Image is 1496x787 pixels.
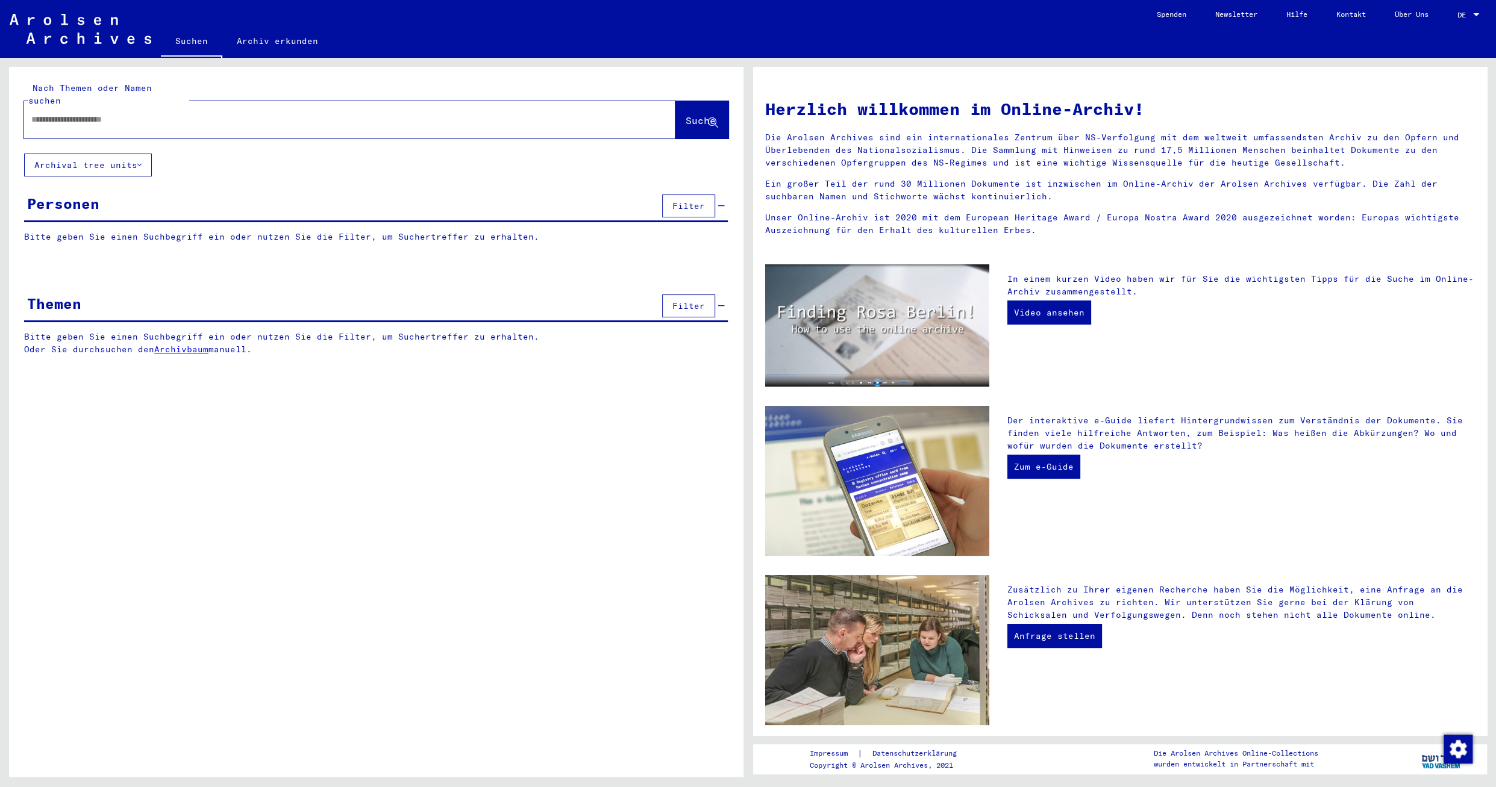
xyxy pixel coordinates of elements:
[1007,455,1080,479] a: Zum e-Guide
[810,747,971,760] div: |
[1007,300,1091,325] a: Video ansehen
[1419,744,1464,774] img: yv_logo.png
[1457,11,1471,19] span: DE
[675,101,728,138] button: Suche
[1007,273,1475,298] p: In einem kurzen Video haben wir für Sie die wichtigsten Tipps für die Suche im Online-Archiv zusa...
[672,300,705,311] span: Filter
[1154,759,1318,770] p: wurden entwickelt in Partnerschaft mit
[27,293,81,314] div: Themen
[24,231,728,243] p: Bitte geben Sie einen Suchbegriff ein oder nutzen Sie die Filter, um Suchertreffer zu erhalten.
[1444,735,1473,764] img: Zustimmung ändern
[765,178,1476,203] p: Ein großer Teil der rund 30 Millionen Dokumente ist inzwischen im Online-Archiv der Arolsen Archi...
[24,331,728,356] p: Bitte geben Sie einen Suchbegriff ein oder nutzen Sie die Filter, um Suchertreffer zu erhalten. O...
[161,26,222,58] a: Suchen
[154,344,208,355] a: Archivbaum
[863,747,971,760] a: Datenschutzerklärung
[765,575,990,725] img: inquiries.jpg
[24,154,152,176] button: Archival tree units
[765,131,1476,169] p: Die Arolsen Archives sind ein internationales Zentrum über NS-Verfolgung mit dem weltweit umfasse...
[1154,748,1318,759] p: Die Arolsen Archives Online-Collections
[765,211,1476,237] p: Unser Online-Archiv ist 2020 mit dem European Heritage Award / Europa Nostra Award 2020 ausgezeic...
[686,114,716,126] span: Suche
[222,26,333,55] a: Archiv erkunden
[810,747,857,760] a: Impressum
[662,194,715,217] button: Filter
[1443,734,1472,763] div: Zustimmung ändern
[810,760,971,771] p: Copyright © Arolsen Archives, 2021
[672,201,705,211] span: Filter
[765,264,990,387] img: video.jpg
[1007,414,1475,452] p: Der interaktive e-Guide liefert Hintergrundwissen zum Verständnis der Dokumente. Sie finden viele...
[28,82,152,106] mat-label: Nach Themen oder Namen suchen
[765,96,1476,122] h1: Herzlich willkommen im Online-Archiv!
[765,406,990,556] img: eguide.jpg
[1007,624,1102,648] a: Anfrage stellen
[27,193,99,214] div: Personen
[662,294,715,317] button: Filter
[1007,583,1475,621] p: Zusätzlich zu Ihrer eigenen Recherche haben Sie die Möglichkeit, eine Anfrage an die Arolsen Arch...
[10,14,151,44] img: Arolsen_neg.svg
